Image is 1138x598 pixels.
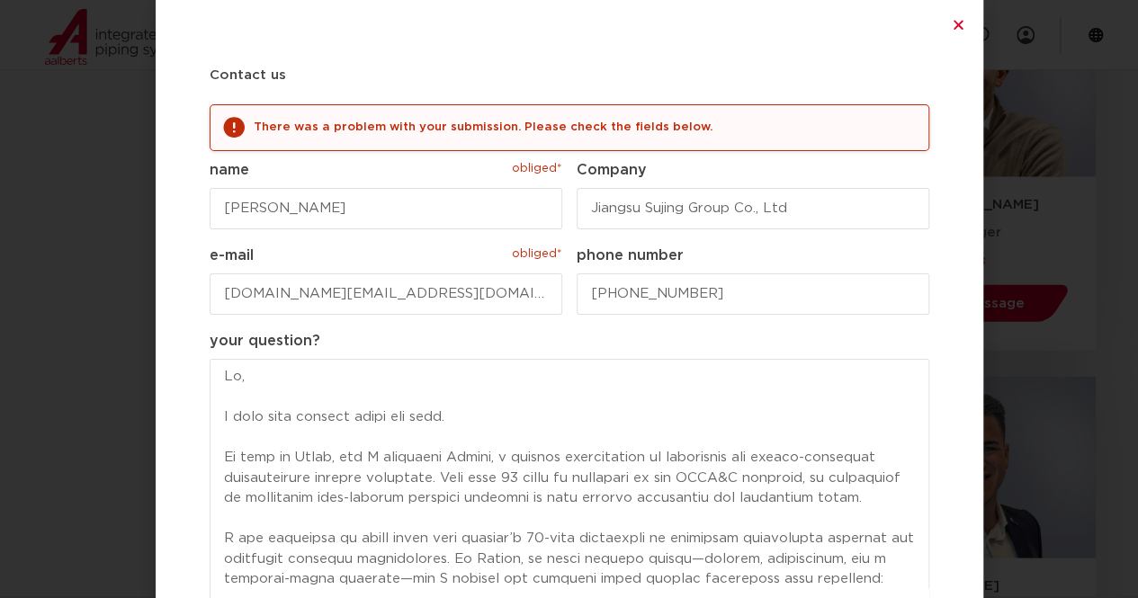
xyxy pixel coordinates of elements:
a: Close [952,18,965,31]
font: obliged* [512,163,562,174]
font: name [210,163,249,177]
font: Company [577,163,647,177]
font: obliged* [512,248,562,260]
input: e-mail [210,273,562,315]
font: There was a problem with your submission. Please check the fields below. [254,120,712,133]
input: phone number [577,273,929,315]
font: your question? [210,334,320,348]
input: company [577,188,929,229]
font: Contact us [210,68,286,82]
font: phone number [577,248,684,263]
font: e-mail [210,248,254,263]
input: name [210,188,562,229]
